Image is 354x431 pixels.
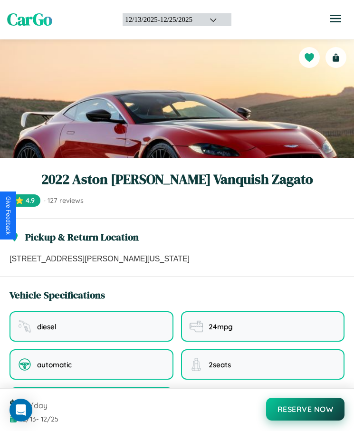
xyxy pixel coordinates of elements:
p: [STREET_ADDRESS][PERSON_NAME][US_STATE] [10,253,344,265]
span: ⭐ 4.9 [10,194,40,207]
h1: 2022 Aston [PERSON_NAME] Vanquish Zagato [10,170,344,189]
span: diesel [37,322,57,331]
h3: Vehicle Specifications [10,288,105,302]
span: 2 seats [209,360,231,369]
img: fuel type [18,320,31,333]
h3: Pickup & Return Location [25,230,139,244]
span: $ 60 [10,396,28,412]
div: 12 / 13 / 2025 - 12 / 25 / 2025 [125,16,198,24]
span: 12 / 13 - 12 / 25 [20,415,58,423]
img: seating [190,358,203,371]
div: Open Intercom Messenger [10,399,32,421]
div: Give Feedback [5,196,11,235]
span: · 127 reviews [44,196,84,205]
span: automatic [37,360,72,369]
button: Reserve Now [266,398,345,421]
img: fuel efficiency [190,320,203,333]
span: 24 mpg [209,322,233,331]
span: CarGo [7,8,52,31]
span: /day [29,401,48,410]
